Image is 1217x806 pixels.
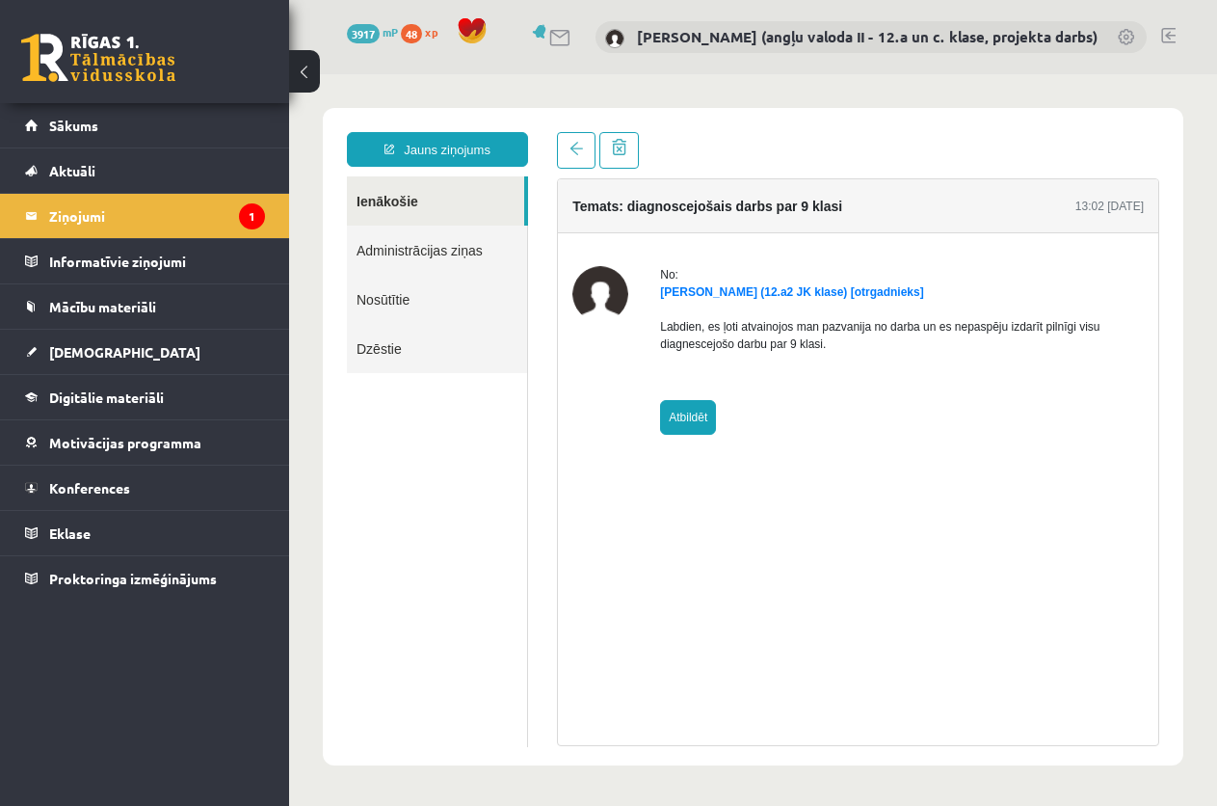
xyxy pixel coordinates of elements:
a: Motivācijas programma [25,420,265,465]
iframe: To enrich screen reader interactions, please activate Accessibility in Grammarly extension settings [289,74,1217,801]
span: Sākums [49,117,98,134]
span: Aktuāli [49,162,95,179]
a: Konferences [25,466,265,510]
a: Aktuāli [25,148,265,193]
a: Mācību materiāli [25,284,265,329]
div: 13:02 [DATE] [786,123,855,141]
span: mP [383,24,398,40]
legend: Informatīvie ziņojumi [49,239,265,283]
span: Mācību materiāli [49,298,156,315]
span: [DEMOGRAPHIC_DATA] [49,343,200,361]
span: 48 [401,24,422,43]
a: Sākums [25,103,265,148]
i: 1 [239,203,265,229]
a: Eklase [25,511,265,555]
legend: Ziņojumi [49,194,265,238]
a: Ziņojumi1 [25,194,265,238]
a: Informatīvie ziņojumi [25,239,265,283]
a: Digitālie materiāli [25,375,265,419]
a: 48 xp [401,24,447,40]
a: Proktoringa izmēģinājums [25,556,265,601]
span: Konferences [49,479,130,497]
span: Proktoringa izmēģinājums [49,570,217,587]
span: 3917 [347,24,380,43]
a: Rīgas 1. Tālmācības vidusskola [21,34,175,82]
span: xp [425,24,437,40]
a: [DEMOGRAPHIC_DATA] [25,330,265,374]
a: 3917 mP [347,24,398,40]
img: Santa Šustova [283,192,339,248]
p: Labdien, es ļoti atvainojos man pazvanija no darba un es nepaspēju izdarīt pilnīgi visu diagnesce... [371,244,855,279]
img: Katrīne Laizāne (angļu valoda II - 12.a un c. klase, projekta darbs) [605,29,624,48]
span: Eklase [49,524,91,542]
a: [PERSON_NAME] (angļu valoda II - 12.a un c. klase, projekta darbs) [637,27,1098,46]
a: [PERSON_NAME] (12.a2 JK klase) [otrgadnieks] [371,211,634,225]
div: No: [371,192,855,209]
span: Motivācijas programma [49,434,201,451]
a: Atbildēt [371,326,427,361]
span: Digitālie materiāli [49,389,164,406]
